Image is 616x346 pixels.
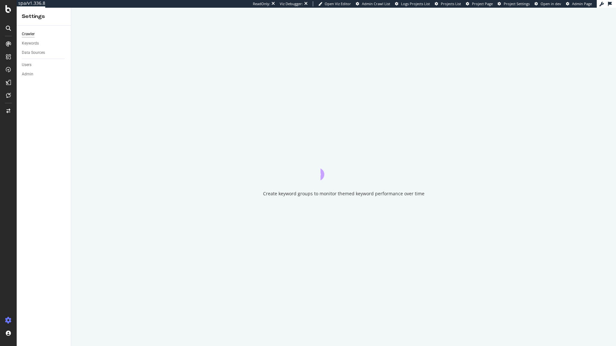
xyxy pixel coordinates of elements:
[22,62,31,68] div: Users
[280,1,303,6] div: Viz Debugger:
[263,190,424,197] div: Create keyword groups to monitor themed keyword performance over time
[395,1,430,6] a: Logs Projects List
[22,71,66,78] a: Admin
[22,31,66,38] a: Crawler
[321,157,367,180] div: animation
[22,49,66,56] a: Data Sources
[441,1,461,6] span: Projects List
[535,1,561,6] a: Open in dev
[325,1,351,6] span: Open Viz Editor
[435,1,461,6] a: Projects List
[541,1,561,6] span: Open in dev
[22,40,66,47] a: Keywords
[253,1,270,6] div: ReadOnly:
[22,13,66,20] div: Settings
[466,1,493,6] a: Project Page
[22,71,33,78] div: Admin
[318,1,351,6] a: Open Viz Editor
[22,49,45,56] div: Data Sources
[566,1,592,6] a: Admin Page
[401,1,430,6] span: Logs Projects List
[22,40,39,47] div: Keywords
[472,1,493,6] span: Project Page
[356,1,390,6] a: Admin Crawl List
[22,31,35,38] div: Crawler
[504,1,530,6] span: Project Settings
[572,1,592,6] span: Admin Page
[22,62,66,68] a: Users
[498,1,530,6] a: Project Settings
[362,1,390,6] span: Admin Crawl List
